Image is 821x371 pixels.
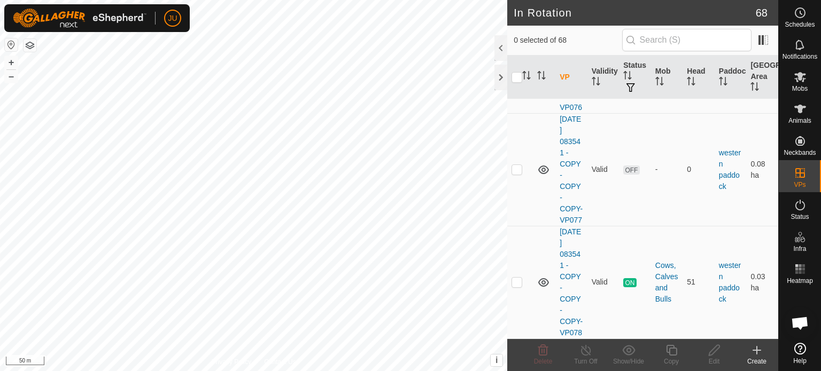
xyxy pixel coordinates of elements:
span: Schedules [785,21,815,28]
th: [GEOGRAPHIC_DATA] Area [746,56,778,99]
div: Open chat [784,307,816,339]
a: [DATE] 083541 - COPY - COPY - COPY-VP077 [560,115,583,224]
button: + [5,56,18,69]
p-sorticon: Activate to sort [592,78,600,87]
th: Paddock [715,56,747,99]
a: western paddock [719,148,741,191]
a: [DATE] 083541 - COPY - COPY - COPY-VP078 [560,227,583,337]
div: Copy [650,357,693,366]
button: Reset Map [5,38,18,51]
h2: In Rotation [514,6,756,19]
div: Cows, Calves and Bulls [655,260,679,305]
p-sorticon: Activate to sort [537,73,546,81]
span: VPs [794,181,805,188]
span: Notifications [783,53,817,60]
a: Privacy Policy [212,357,252,367]
p-sorticon: Activate to sort [719,78,727,87]
td: Valid [587,113,619,226]
span: 68 [756,5,768,21]
div: - [655,164,679,175]
button: Map Layers [24,39,36,52]
div: Turn Off [564,357,607,366]
span: 0 selected of 68 [514,35,622,46]
p-sorticon: Activate to sort [655,78,664,87]
th: Mob [651,56,683,99]
a: western paddock [719,261,741,303]
th: Validity [587,56,619,99]
td: Valid [587,226,619,338]
td: 0.08 ha [746,113,778,226]
span: Infra [793,246,806,252]
span: Status [791,214,809,220]
span: Delete [534,358,553,365]
span: Help [793,358,807,364]
button: i [491,354,502,366]
td: 0 [683,113,715,226]
th: Head [683,56,715,99]
span: JU [168,13,177,24]
a: Help [779,338,821,368]
span: i [495,356,498,365]
span: Mobs [792,85,808,92]
a: [DATE] 083541 - COPY - COPY - COPY-VP076 [560,2,583,112]
td: 51 [683,226,715,338]
div: Show/Hide [607,357,650,366]
input: Search (S) [622,29,752,51]
p-sorticon: Activate to sort [623,73,632,81]
th: VP [555,56,587,99]
span: Neckbands [784,149,816,156]
p-sorticon: Activate to sort [750,84,759,92]
p-sorticon: Activate to sort [522,73,531,81]
span: OFF [623,165,639,175]
button: – [5,70,18,83]
div: Create [735,357,778,366]
span: Heatmap [787,278,813,284]
th: Status [619,56,651,99]
span: ON [623,278,636,287]
span: Animals [788,117,811,124]
img: Gallagher Logo [13,9,146,28]
div: Edit [693,357,735,366]
td: 0.03 ha [746,226,778,338]
a: Contact Us [264,357,296,367]
p-sorticon: Activate to sort [687,78,695,87]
